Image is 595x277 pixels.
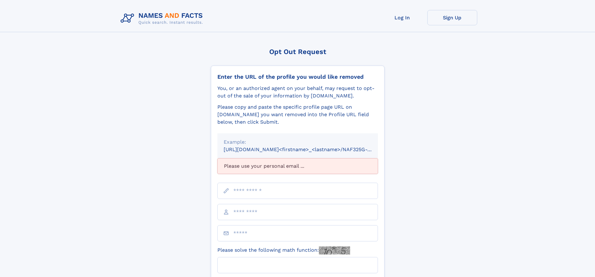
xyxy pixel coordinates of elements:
div: Please copy and paste the specific profile page URL on [DOMAIN_NAME] you want removed into the Pr... [217,103,378,126]
a: Log In [377,10,427,25]
img: Logo Names and Facts [118,10,208,27]
div: Opt Out Request [211,48,384,56]
div: Please use your personal email ... [217,158,378,174]
a: Sign Up [427,10,477,25]
div: Enter the URL of the profile you would like removed [217,73,378,80]
label: Please solve the following math function: [217,246,350,255]
small: [URL][DOMAIN_NAME]<firstname>_<lastname>/NAF325G-xxxxxxxx [224,146,390,152]
div: Example: [224,138,372,146]
div: You, or an authorized agent on your behalf, may request to opt-out of the sale of your informatio... [217,85,378,100]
